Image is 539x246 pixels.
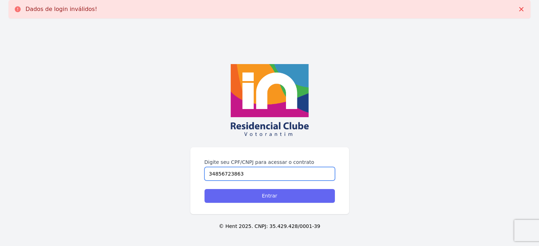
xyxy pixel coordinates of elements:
[26,6,97,13] p: Dados de login inválidos!
[231,64,309,136] img: logo%20IN%20Votorantim.png
[204,159,335,166] label: Digite seu CPF/CNPJ para acessar o contrato
[204,167,335,181] input: Digite seu CPF ou CNPJ
[11,223,528,230] p: © Hent 2025. CNPJ: 35.429.428/0001-39
[204,189,335,203] input: Entrar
